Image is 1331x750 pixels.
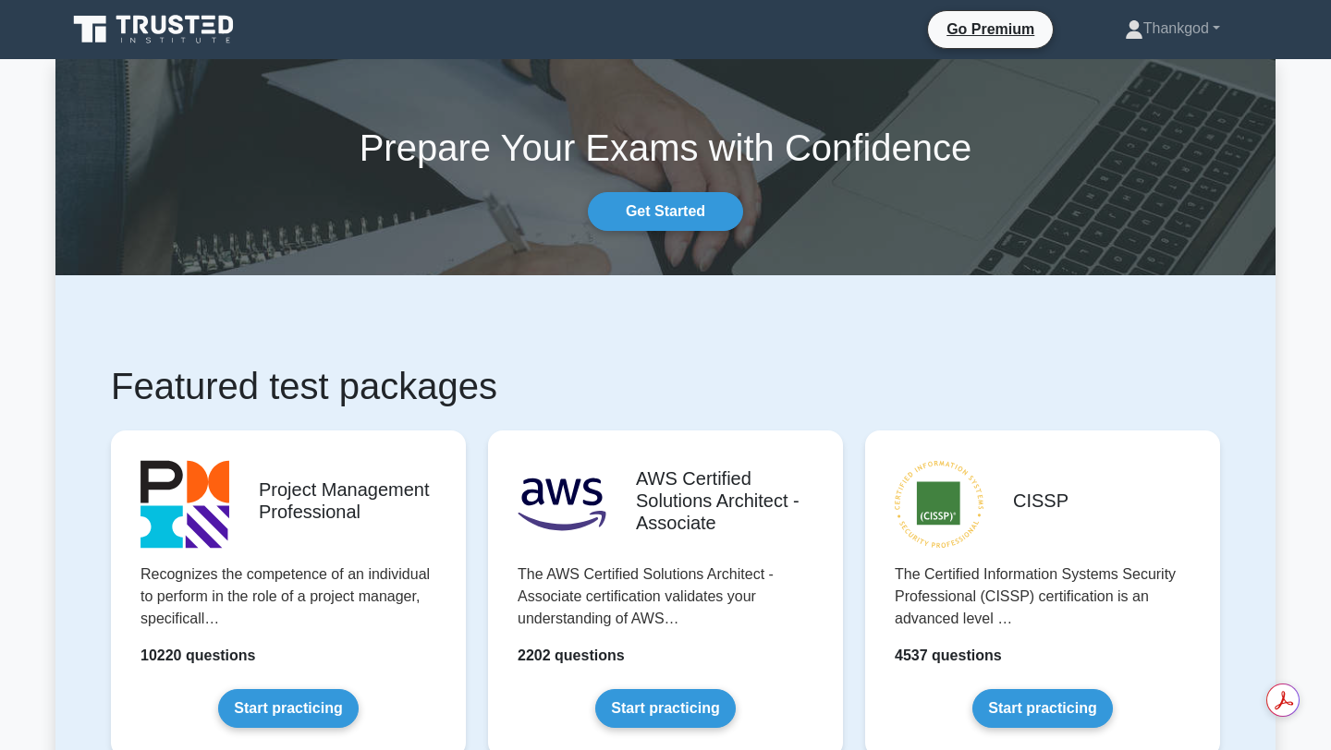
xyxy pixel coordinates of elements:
[1081,10,1264,47] a: Thankgod
[588,192,743,231] a: Get Started
[972,689,1112,728] a: Start practicing
[218,689,358,728] a: Start practicing
[595,689,735,728] a: Start practicing
[111,364,1220,408] h1: Featured test packages
[55,126,1276,170] h1: Prepare Your Exams with Confidence
[935,18,1045,41] a: Go Premium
